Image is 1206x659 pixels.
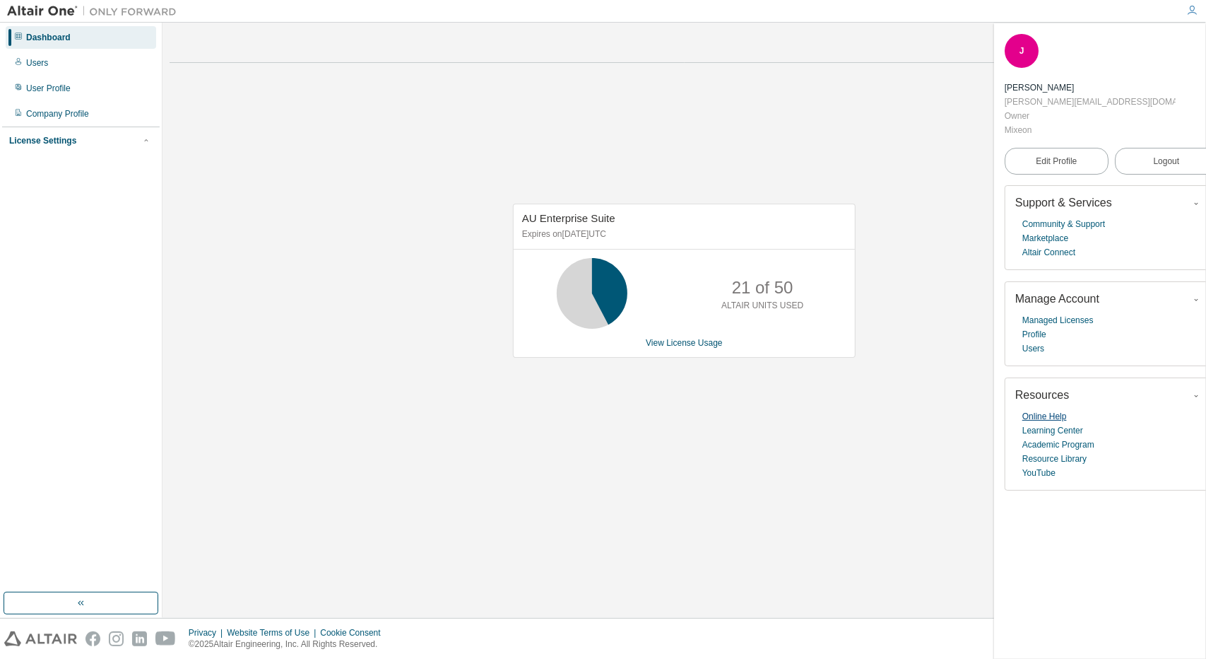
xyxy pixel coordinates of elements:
div: Company Profile [26,108,89,119]
div: Mixeon [1005,123,1176,137]
a: Managed Licenses [1022,313,1094,327]
p: © 2025 Altair Engineering, Inc. All Rights Reserved. [189,638,389,651]
span: Edit Profile [1036,156,1077,167]
img: Altair One [7,4,184,18]
span: AU Enterprise Suite [522,212,615,224]
div: User Profile [26,83,71,94]
div: Website Terms of Use [227,627,320,638]
p: Expires on [DATE] UTC [522,228,843,240]
a: YouTube [1022,466,1056,480]
div: Users [26,57,48,69]
img: linkedin.svg [132,631,147,646]
a: Resource Library [1022,452,1087,466]
img: youtube.svg [155,631,176,646]
div: [PERSON_NAME][EMAIL_ADDRESS][DOMAIN_NAME] [1005,95,1176,109]
a: Altair Connect [1022,245,1075,259]
a: Community & Support [1022,217,1105,231]
div: Dashboard [26,32,71,43]
div: Jonas Gronbech [1005,81,1176,95]
div: Cookie Consent [320,627,389,638]
span: Manage Account [1015,293,1099,305]
span: Logout [1153,154,1179,168]
img: instagram.svg [109,631,124,646]
div: Owner [1005,109,1176,123]
span: Support & Services [1015,197,1112,209]
img: altair_logo.svg [4,631,77,646]
a: Users [1022,342,1044,356]
a: Academic Program [1022,438,1094,452]
img: facebook.svg [85,631,100,646]
a: Learning Center [1022,424,1083,438]
p: 21 of 50 [732,276,793,300]
span: Resources [1015,389,1069,401]
a: Edit Profile [1005,148,1109,175]
a: Profile [1022,327,1046,342]
span: J [1019,46,1024,56]
div: License Settings [9,135,76,146]
p: ALTAIR UNITS USED [721,300,803,312]
a: Online Help [1022,409,1067,424]
div: Privacy [189,627,227,638]
a: View License Usage [646,338,723,348]
a: Marketplace [1022,231,1068,245]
